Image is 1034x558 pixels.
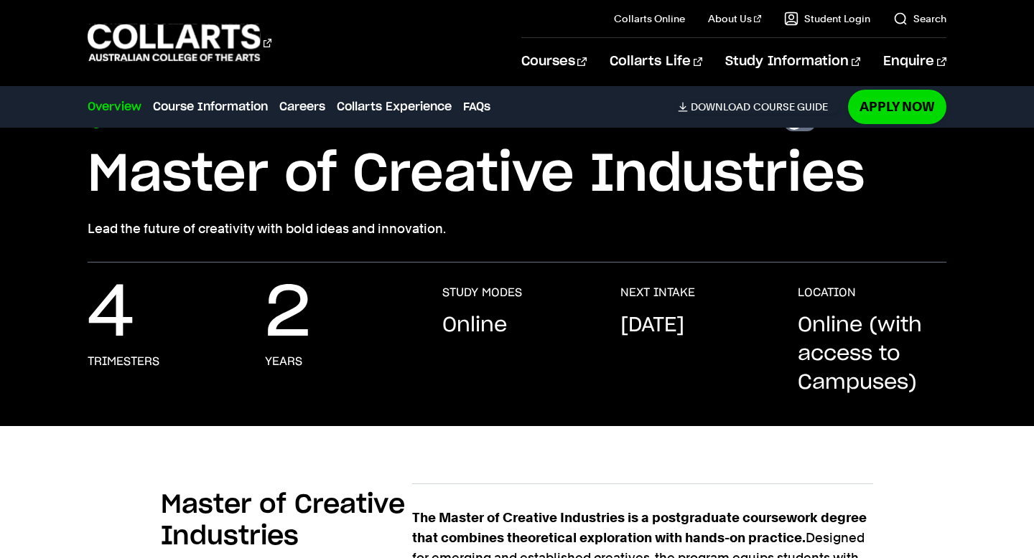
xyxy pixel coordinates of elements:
[88,219,946,239] p: Lead the future of creativity with bold ideas and innovation.
[412,510,867,545] strong: The Master of Creative Industries is a postgraduate coursework degree that combines theoretical e...
[610,38,702,85] a: Collarts Life
[521,38,587,85] a: Courses
[784,11,870,26] a: Student Login
[442,285,522,300] h3: STUDY MODES
[614,11,685,26] a: Collarts Online
[88,354,159,369] h3: Trimesters
[88,285,134,343] p: 4
[798,311,946,397] p: Online (with access to Campuses)
[88,98,141,115] a: Overview
[620,311,684,340] p: [DATE]
[265,285,311,343] p: 2
[337,98,452,115] a: Collarts Experience
[265,354,302,369] h3: Years
[678,100,839,113] a: DownloadCourse Guide
[442,311,507,340] p: Online
[153,98,268,115] a: Course Information
[463,98,490,115] a: FAQs
[883,38,946,85] a: Enquire
[848,90,946,123] a: Apply Now
[725,38,860,85] a: Study Information
[161,489,412,552] h2: Master of Creative Industries
[620,285,695,300] h3: NEXT INTAKE
[88,22,271,63] div: Go to homepage
[279,98,325,115] a: Careers
[708,11,761,26] a: About Us
[798,285,856,300] h3: LOCATION
[691,100,750,113] span: Download
[88,143,946,207] h1: Master of Creative Industries
[893,11,946,26] a: Search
